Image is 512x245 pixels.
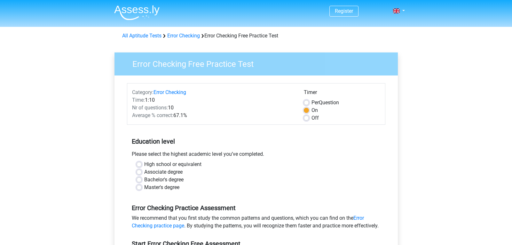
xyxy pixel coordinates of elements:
label: High school or equivalent [144,161,201,168]
div: Timer [304,89,380,99]
div: 67.1% [127,112,299,119]
span: Category: [132,89,154,95]
h3: Error Checking Free Practice Test [125,57,393,69]
label: Bachelor's degree [144,176,184,184]
a: Error Checking [167,33,200,39]
span: Nr of questions: [132,105,168,111]
label: Question [311,99,339,107]
div: We recommend that you first study the common patterns and questions, which you can find on the . ... [127,214,385,232]
a: Error Checking [154,89,186,95]
h5: Education level [132,135,381,148]
a: Register [335,8,353,14]
label: Master's degree [144,184,179,191]
img: Assessly [114,5,160,20]
div: Error Checking Free Practice Test [120,32,393,40]
label: On [311,107,318,114]
a: All Aptitude Tests [122,33,161,39]
h5: Error Checking Practice Assessment [132,204,381,212]
span: Per [311,99,319,106]
span: Average % correct: [132,112,173,118]
a: Error Checking practice page [132,215,364,229]
label: Associate degree [144,168,183,176]
span: Time: [132,97,145,103]
div: Please select the highest academic level you’ve completed. [127,150,385,161]
div: 10 [127,104,299,112]
label: Off [311,114,319,122]
div: 1:10 [127,96,299,104]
